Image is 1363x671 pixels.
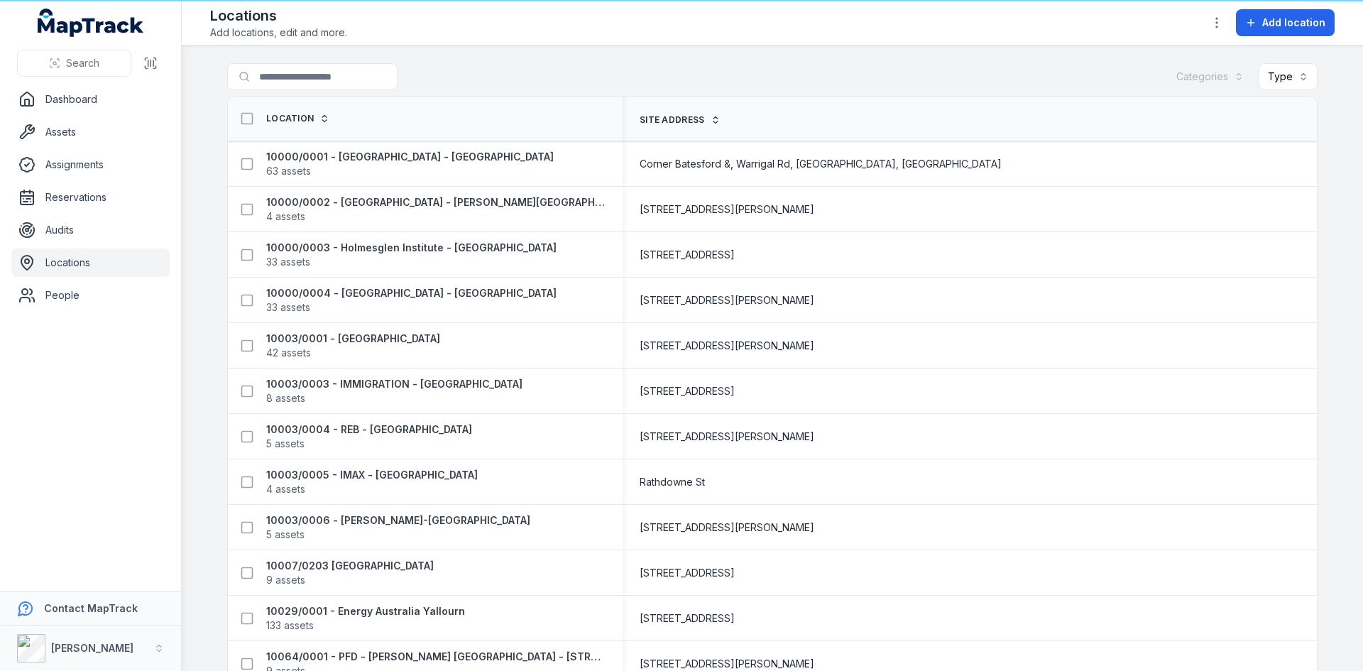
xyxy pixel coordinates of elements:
[266,604,465,618] strong: 10029/0001 - Energy Australia Yallourn
[1262,16,1325,30] span: Add location
[266,150,554,178] a: 10000/0001 - [GEOGRAPHIC_DATA] - [GEOGRAPHIC_DATA]63 assets
[640,339,814,353] span: [STREET_ADDRESS][PERSON_NAME]
[266,113,329,124] a: Location
[1259,63,1318,90] button: Type
[266,559,434,587] a: 10007/0203 [GEOGRAPHIC_DATA]9 assets
[640,566,735,580] span: [STREET_ADDRESS]
[11,281,170,310] a: People
[266,346,311,360] span: 42 assets
[266,113,314,124] span: Location
[266,241,557,255] strong: 10000/0003 - Holmesglen Institute - [GEOGRAPHIC_DATA]
[44,602,138,614] strong: Contact MapTrack
[266,377,522,405] a: 10003/0003 - IMMIGRATION - [GEOGRAPHIC_DATA]8 assets
[640,157,1002,171] span: Corner Batesford &, Warrigal Rd, [GEOGRAPHIC_DATA], [GEOGRAPHIC_DATA]
[640,293,814,307] span: [STREET_ADDRESS][PERSON_NAME]
[1236,9,1335,36] button: Add location
[266,150,554,164] strong: 10000/0001 - [GEOGRAPHIC_DATA] - [GEOGRAPHIC_DATA]
[266,332,440,346] strong: 10003/0001 - [GEOGRAPHIC_DATA]
[640,430,814,444] span: [STREET_ADDRESS][PERSON_NAME]
[66,56,99,70] span: Search
[266,618,314,633] span: 133 assets
[266,164,311,178] span: 63 assets
[266,513,530,542] a: 10003/0006 - [PERSON_NAME]-[GEOGRAPHIC_DATA]5 assets
[266,528,305,542] span: 5 assets
[11,183,170,212] a: Reservations
[640,611,735,626] span: [STREET_ADDRESS]
[11,118,170,146] a: Assets
[266,437,305,451] span: 5 assets
[266,559,434,573] strong: 10007/0203 [GEOGRAPHIC_DATA]
[210,6,347,26] h2: Locations
[266,573,305,587] span: 9 assets
[266,332,440,360] a: 10003/0001 - [GEOGRAPHIC_DATA]42 assets
[38,9,144,37] a: MapTrack
[51,642,133,654] strong: [PERSON_NAME]
[266,255,310,269] span: 33 assets
[266,195,606,224] a: 10000/0002 - [GEOGRAPHIC_DATA] - [PERSON_NAME][GEOGRAPHIC_DATA]4 assets
[266,241,557,269] a: 10000/0003 - Holmesglen Institute - [GEOGRAPHIC_DATA]33 assets
[266,300,310,315] span: 33 assets
[640,114,705,126] span: Site address
[640,475,705,489] span: Rathdowne St
[266,604,465,633] a: 10029/0001 - Energy Australia Yallourn133 assets
[640,114,721,126] a: Site address
[266,422,472,451] a: 10003/0004 - REB - [GEOGRAPHIC_DATA]5 assets
[266,482,305,496] span: 4 assets
[266,468,478,496] a: 10003/0005 - IMAX - [GEOGRAPHIC_DATA]4 assets
[266,209,305,224] span: 4 assets
[266,468,478,482] strong: 10003/0005 - IMAX - [GEOGRAPHIC_DATA]
[266,513,530,528] strong: 10003/0006 - [PERSON_NAME]-[GEOGRAPHIC_DATA]
[266,195,606,209] strong: 10000/0002 - [GEOGRAPHIC_DATA] - [PERSON_NAME][GEOGRAPHIC_DATA]
[640,657,814,671] span: [STREET_ADDRESS][PERSON_NAME]
[266,391,305,405] span: 8 assets
[640,384,735,398] span: [STREET_ADDRESS]
[11,85,170,114] a: Dashboard
[17,50,131,77] button: Search
[266,377,522,391] strong: 10003/0003 - IMMIGRATION - [GEOGRAPHIC_DATA]
[11,216,170,244] a: Audits
[11,151,170,179] a: Assignments
[640,202,814,217] span: [STREET_ADDRESS][PERSON_NAME]
[266,650,606,664] strong: 10064/0001 - PFD - [PERSON_NAME] [GEOGRAPHIC_DATA] - [STREET_ADDRESS][PERSON_NAME]
[266,422,472,437] strong: 10003/0004 - REB - [GEOGRAPHIC_DATA]
[640,520,814,535] span: [STREET_ADDRESS][PERSON_NAME]
[11,249,170,277] a: Locations
[266,286,557,315] a: 10000/0004 - [GEOGRAPHIC_DATA] - [GEOGRAPHIC_DATA]33 assets
[266,286,557,300] strong: 10000/0004 - [GEOGRAPHIC_DATA] - [GEOGRAPHIC_DATA]
[640,248,735,262] span: [STREET_ADDRESS]
[210,26,347,40] span: Add locations, edit and more.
